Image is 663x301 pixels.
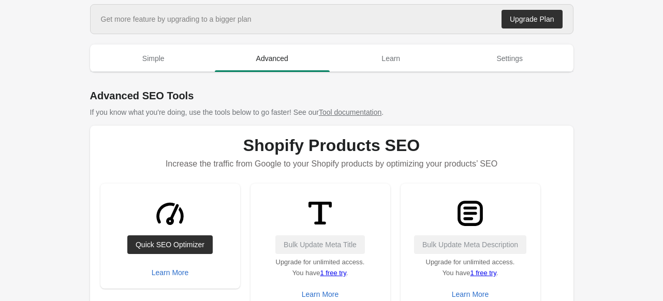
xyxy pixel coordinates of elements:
img: TextBlockMajor-3e13e55549f1fe4aa18089e576148c69364b706dfb80755316d4ac7f5c51f4c3.svg [451,194,490,233]
span: Advanced [215,49,330,68]
div: Upgrade Plan [510,15,554,23]
button: Learn [332,45,451,72]
a: Upgrade Plan [502,10,563,28]
div: Learn More [152,268,189,277]
div: Learn More [302,290,339,298]
div: Quick SEO Optimizer [136,240,204,249]
button: Settings [450,45,569,72]
img: GaugeMajor-1ebe3a4f609d70bf2a71c020f60f15956db1f48d7107b7946fc90d31709db45e.svg [151,194,189,233]
a: Tool documentation [319,108,381,116]
span: Simple [96,49,211,68]
button: Learn More [148,263,193,282]
div: Learn More [452,290,489,298]
h1: Shopify Products SEO [100,136,563,155]
img: TitleMinor-8a5de7e115299b8c2b1df9b13fb5e6d228e26d13b090cf20654de1eaf9bee786.svg [301,194,340,233]
button: Simple [94,45,213,72]
span: Learn [334,49,449,68]
p: If you know what you're doing, use the tools below to go faster! See our . [90,107,573,117]
a: Quick SEO Optimizer [127,235,213,254]
h1: Advanced SEO Tools [90,88,573,103]
p: Increase the traffic from Google to your Shopify products by optimizing your products’ SEO [100,155,563,173]
span: Upgrade for unlimited access. You have . [426,258,515,277]
a: 1 free try [320,269,346,277]
span: Upgrade for unlimited access. You have . [276,258,365,277]
span: Settings [452,49,567,68]
button: Advanced [213,45,332,72]
a: 1 free try [470,269,496,277]
div: Get more feature by upgrading to a bigger plan [101,14,252,24]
